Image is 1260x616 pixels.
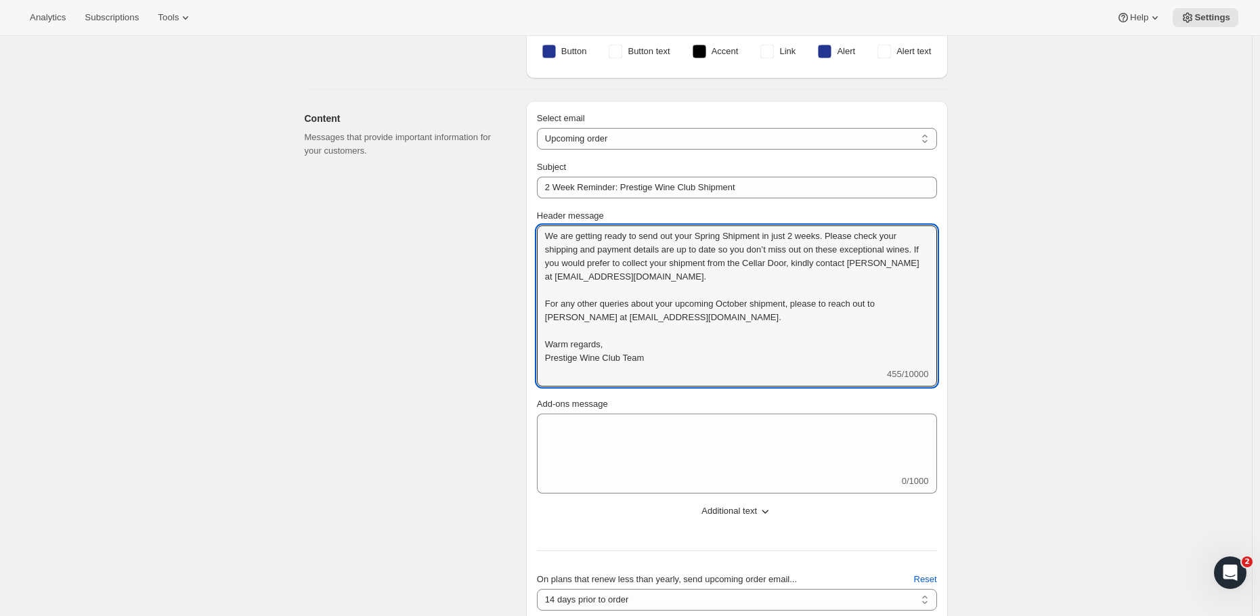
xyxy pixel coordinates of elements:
[537,399,608,409] span: Add-ons message
[1173,8,1238,27] button: Settings
[712,45,739,58] span: Accent
[537,211,604,221] span: Header message
[779,45,796,58] span: Link
[158,12,179,23] span: Tools
[305,131,504,158] p: Messages that provide important information for your customers.
[1130,12,1148,23] span: Help
[305,112,504,125] h2: Content
[1108,8,1170,27] button: Help
[810,41,863,62] button: Alert
[537,225,937,368] textarea: We are getting ready to send out your Spring Shipment in just 2 weeks. Please check your shipping...
[534,41,595,62] button: Button
[537,113,585,123] span: Select email
[77,8,147,27] button: Subscriptions
[1242,556,1253,567] span: 2
[561,45,587,58] span: Button
[869,41,939,62] button: Alert text
[601,41,678,62] button: Button text
[537,162,566,172] span: Subject
[701,504,757,518] span: Additional text
[1194,12,1230,23] span: Settings
[30,12,66,23] span: Analytics
[906,569,945,590] button: Reset
[752,41,804,62] button: Link
[896,45,931,58] span: Alert text
[537,574,797,584] span: On plans that renew less than yearly, send upcoming order email...
[150,8,200,27] button: Tools
[914,573,937,586] span: Reset
[1214,556,1246,589] iframe: Intercom live chat
[22,8,74,27] button: Analytics
[837,45,855,58] span: Alert
[685,41,747,62] button: Accent
[529,500,945,522] button: Additional text
[85,12,139,23] span: Subscriptions
[628,45,670,58] span: Button text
